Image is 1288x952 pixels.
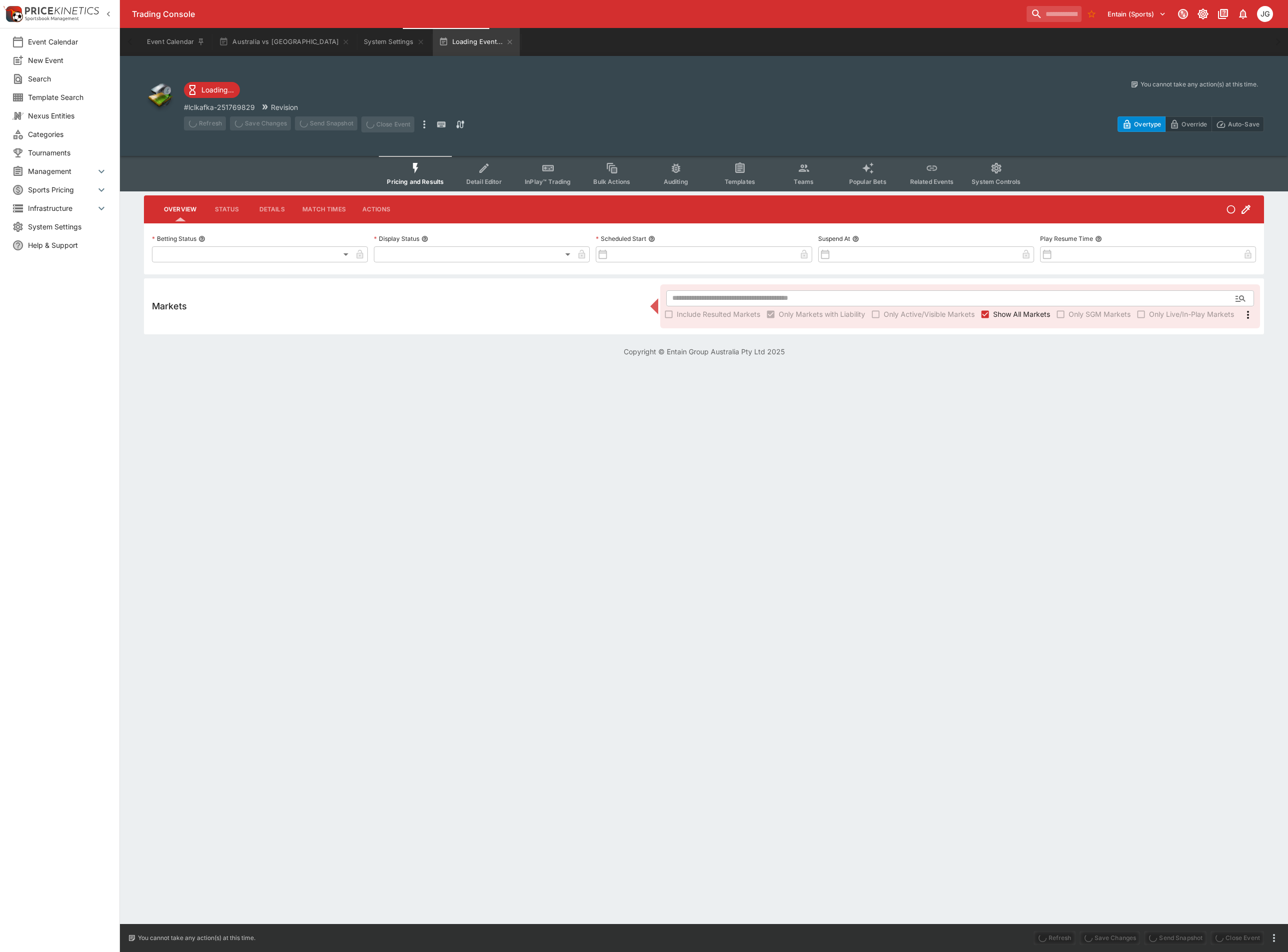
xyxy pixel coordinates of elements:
p: Copyright © Entain Group Australia Pty Ltd 2025 [120,346,1288,357]
p: Scheduled Start [596,234,646,243]
span: Only SGM Markets [1069,309,1131,319]
span: Related Events [910,178,954,185]
button: System Settings [358,28,430,56]
button: Connected to PK [1174,5,1192,23]
button: No Bookmarks [1084,6,1100,22]
button: James Gordon [1254,3,1276,25]
button: Documentation [1214,5,1232,23]
button: Toggle light/dark mode [1194,5,1212,23]
button: more [418,116,430,132]
button: Scheduled Start [648,235,655,242]
button: Status [204,197,249,221]
button: Notifications [1234,5,1252,23]
button: Overtype [1118,116,1166,132]
span: Nexus Entities [28,110,107,121]
button: Play Resume Time [1095,235,1102,242]
span: Only Markets with Liability [779,309,865,319]
span: Search [28,73,107,84]
p: Betting Status [152,234,196,243]
button: Override [1165,116,1212,132]
span: Include Resulted Markets [677,309,760,319]
button: Suspend At [852,235,859,242]
button: Open [1232,289,1250,307]
p: You cannot take any action(s) at this time. [138,934,255,943]
span: Template Search [28,92,107,102]
img: Sportsbook Management [25,16,79,21]
img: other.png [144,80,176,112]
input: search [1027,6,1082,22]
button: Betting Status [198,235,205,242]
svg: More [1242,309,1254,321]
button: Auto-Save [1212,116,1264,132]
div: Event type filters [379,156,1029,191]
p: Auto-Save [1228,119,1260,129]
span: Detail Editor [466,178,502,185]
button: Select Tenant [1102,6,1172,22]
span: Popular Bets [849,178,887,185]
span: System Controls [972,178,1021,185]
p: Display Status [374,234,419,243]
span: Tournaments [28,147,107,158]
span: System Settings [28,221,107,232]
span: InPlay™ Trading [525,178,571,185]
div: Trading Console [132,9,1023,19]
p: Play Resume Time [1040,234,1093,243]
p: Override [1182,119,1207,129]
span: Categories [28,129,107,139]
button: Event Calendar [141,28,211,56]
span: New Event [28,55,107,65]
span: Only Active/Visible Markets [884,309,975,319]
div: James Gordon [1257,6,1273,22]
span: Help & Support [28,240,107,250]
h5: Markets [152,300,187,312]
span: Only Live/In-Play Markets [1149,309,1234,319]
span: Teams [794,178,814,185]
p: Revision [271,102,298,112]
span: Auditing [664,178,688,185]
p: Overtype [1134,119,1161,129]
span: Pricing and Results [387,178,444,185]
button: Overview [156,197,204,221]
button: Details [249,197,294,221]
p: You cannot take any action(s) at this time. [1141,80,1258,89]
button: Loading Event... [433,28,520,56]
div: Start From [1118,116,1264,132]
button: Actions [354,197,399,221]
span: Sports Pricing [28,184,95,195]
p: Copy To Clipboard [184,102,255,112]
span: Infrastructure [28,203,95,213]
button: Display Status [421,235,428,242]
button: more [1268,932,1280,944]
span: Bulk Actions [593,178,630,185]
img: PriceKinetics Logo [3,4,23,24]
span: Event Calendar [28,36,107,47]
img: PriceKinetics [25,7,99,14]
span: Management [28,166,95,176]
p: Loading... [201,84,234,95]
p: Suspend At [818,234,850,243]
button: Match Times [294,197,354,221]
span: Templates [725,178,755,185]
button: Australia vs [GEOGRAPHIC_DATA] [213,28,356,56]
span: Show All Markets [993,309,1050,319]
